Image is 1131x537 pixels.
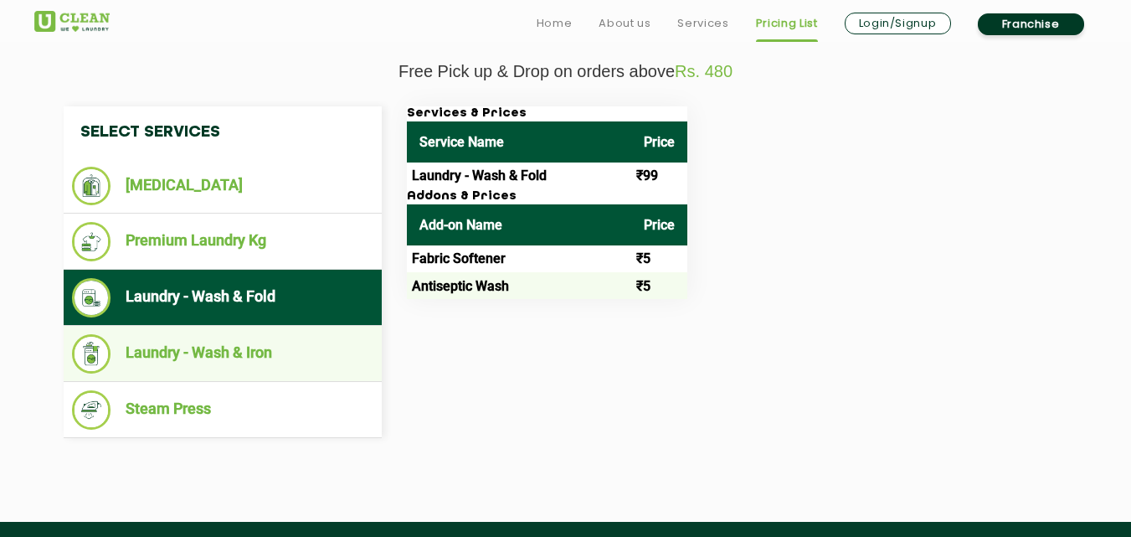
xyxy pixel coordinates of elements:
[72,278,111,318] img: Laundry - Wash & Fold
[64,106,382,158] h4: Select Services
[72,390,111,430] img: Steam Press
[845,13,951,34] a: Login/Signup
[631,121,687,163] th: Price
[72,278,373,318] li: Laundry - Wash & Fold
[72,390,373,430] li: Steam Press
[599,13,650,34] a: About us
[407,245,631,272] td: Fabric Softener
[978,13,1084,35] a: Franchise
[407,106,687,121] h3: Services & Prices
[407,189,687,204] h3: Addons & Prices
[72,222,373,261] li: Premium Laundry Kg
[34,62,1098,81] p: Free Pick up & Drop on orders above
[72,334,373,374] li: Laundry - Wash & Iron
[72,222,111,261] img: Premium Laundry Kg
[631,163,687,189] td: ₹99
[72,167,373,205] li: [MEDICAL_DATA]
[407,163,631,189] td: Laundry - Wash & Fold
[756,13,818,34] a: Pricing List
[675,62,733,80] span: Rs. 480
[72,334,111,374] img: Laundry - Wash & Iron
[677,13,728,34] a: Services
[407,204,631,245] th: Add-on Name
[407,121,631,163] th: Service Name
[631,272,687,299] td: ₹5
[631,245,687,272] td: ₹5
[34,11,110,32] img: UClean Laundry and Dry Cleaning
[72,167,111,205] img: Dry Cleaning
[631,204,687,245] th: Price
[407,272,631,299] td: Antiseptic Wash
[537,13,573,34] a: Home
